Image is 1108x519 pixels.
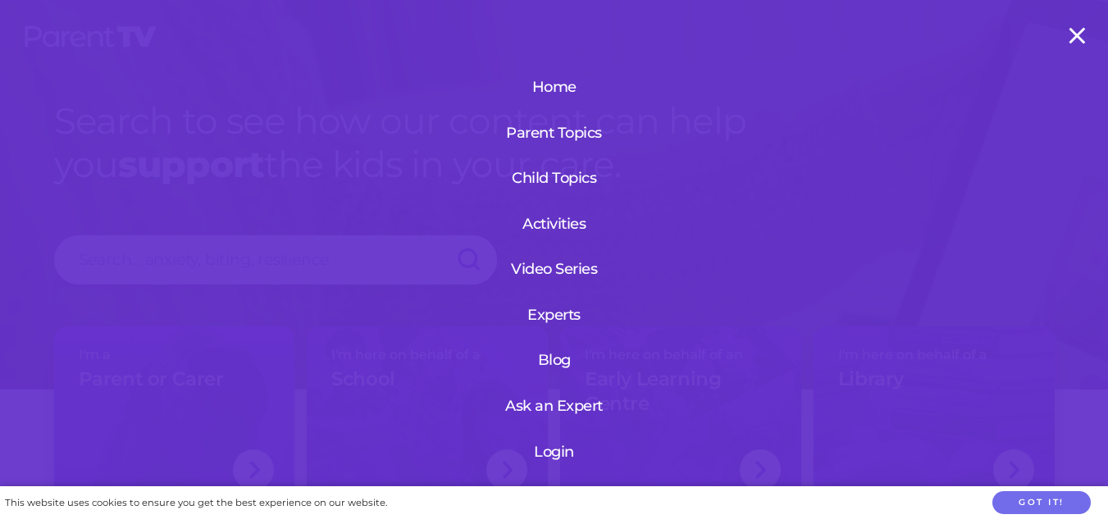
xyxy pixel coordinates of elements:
[497,66,611,108] a: Home
[497,294,611,336] a: Experts
[497,248,611,290] a: Video Series
[497,385,611,427] a: Ask an Expert
[497,203,611,245] a: Activities
[497,339,611,381] a: Blog
[456,430,652,473] a: Login
[497,112,611,154] a: Parent Topics
[5,494,387,512] div: This website uses cookies to ensure you get the best experience on our website.
[992,491,1091,515] button: Got it!
[456,476,652,518] a: Join
[497,157,611,199] a: Child Topics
